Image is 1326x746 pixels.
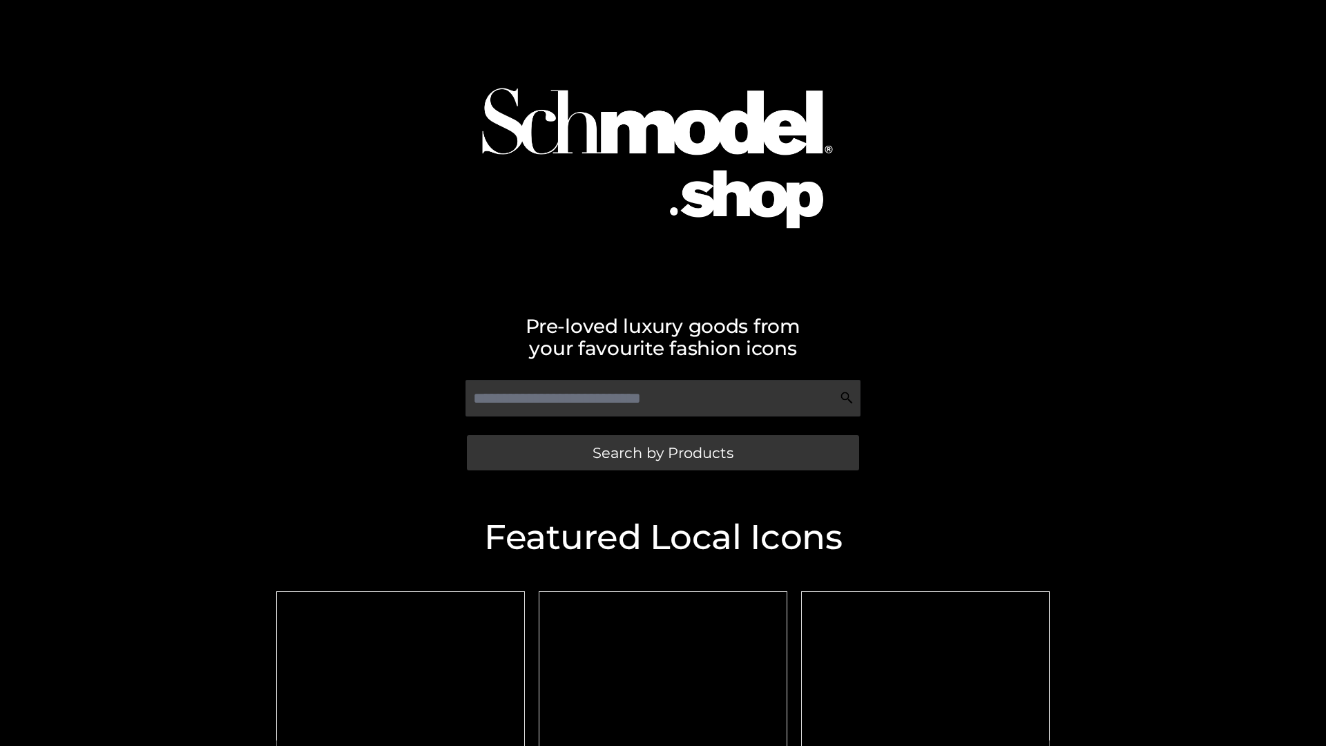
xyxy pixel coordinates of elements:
h2: Pre-loved luxury goods from your favourite fashion icons [269,315,1057,359]
img: Search Icon [840,391,854,405]
span: Search by Products [593,446,733,460]
h2: Featured Local Icons​ [269,520,1057,555]
a: Search by Products [467,435,859,470]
